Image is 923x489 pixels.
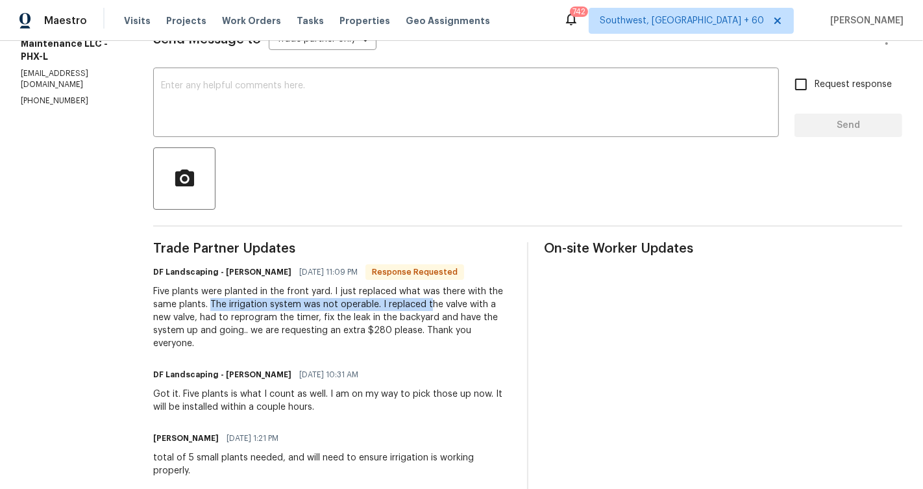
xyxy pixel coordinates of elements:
[572,5,585,18] div: 742
[825,14,904,27] span: [PERSON_NAME]
[21,68,122,90] p: [EMAIL_ADDRESS][DOMAIN_NAME]
[299,368,358,381] span: [DATE] 10:31 AM
[227,432,278,445] span: [DATE] 1:21 PM
[44,14,87,27] span: Maestro
[222,14,281,27] span: Work Orders
[166,14,206,27] span: Projects
[21,95,122,107] p: [PHONE_NUMBER]
[406,14,490,27] span: Geo Assignments
[815,78,892,92] span: Request response
[153,451,511,477] div: total of 5 small plants needed, and will need to ensure irrigation is working properly.
[600,14,764,27] span: Southwest, [GEOGRAPHIC_DATA] + 60
[153,388,511,414] div: Got it. Five plants is what I count as well. I am on my way to pick those up now. It will be inst...
[153,266,291,279] h6: DF Landscaping - [PERSON_NAME]
[153,242,511,255] span: Trade Partner Updates
[299,266,358,279] span: [DATE] 11:09 PM
[339,14,390,27] span: Properties
[544,242,902,255] span: On-site Worker Updates
[367,266,463,279] span: Response Requested
[153,432,219,445] h6: [PERSON_NAME]
[297,16,324,25] span: Tasks
[153,368,291,381] h6: DF Landscaping - [PERSON_NAME]
[153,285,511,350] div: Five plants were planted in the front yard. I just replaced what was there with the same plants. ...
[124,14,151,27] span: Visits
